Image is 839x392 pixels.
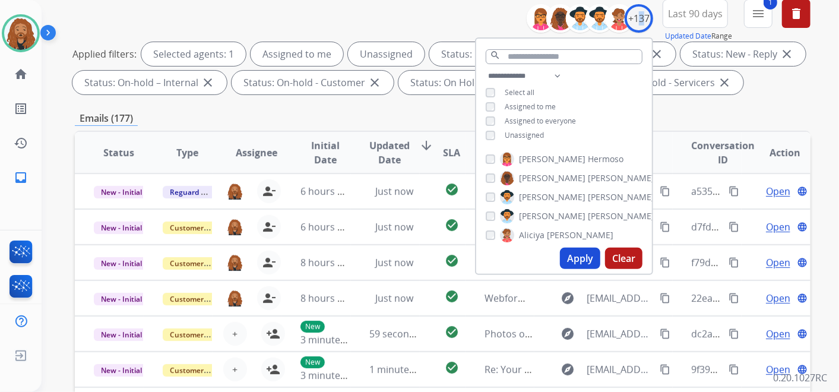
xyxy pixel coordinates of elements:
[262,255,276,270] mat-icon: person_remove
[370,363,429,376] span: 1 minute ago
[588,191,654,203] span: [PERSON_NAME]
[72,47,137,61] p: Applied filters:
[797,364,808,375] mat-icon: language
[519,153,585,165] span: [PERSON_NAME]
[300,333,364,346] span: 3 minutes ago
[370,138,410,167] span: Updated Date
[773,371,827,385] p: 0.20.1027RC
[588,172,654,184] span: [PERSON_NAME]
[14,102,28,116] mat-icon: list_alt
[300,220,354,233] span: 6 hours ago
[163,257,240,270] span: Customer Support
[300,369,364,382] span: 3 minutes ago
[797,257,808,268] mat-icon: language
[797,222,808,232] mat-icon: language
[729,328,739,339] mat-icon: content_copy
[176,146,198,160] span: Type
[560,248,600,269] button: Apply
[223,358,247,381] button: +
[519,210,585,222] span: [PERSON_NAME]
[660,186,670,197] mat-icon: content_copy
[227,183,243,200] img: agent-avatar
[660,293,670,304] mat-icon: content_copy
[729,257,739,268] mat-icon: content_copy
[766,291,790,305] span: Open
[163,293,240,305] span: Customer Support
[445,182,459,197] mat-icon: check_circle
[232,362,238,377] span: +
[766,255,790,270] span: Open
[227,219,243,236] img: agent-avatar
[445,325,459,339] mat-icon: check_circle
[547,229,613,241] span: [PERSON_NAME]
[103,146,134,160] span: Status
[14,136,28,150] mat-icon: history
[94,186,149,198] span: New - Initial
[300,292,354,305] span: 8 hours ago
[163,186,217,198] span: Reguard CS
[519,229,544,241] span: Aliciya
[668,11,723,16] span: Last 90 days
[300,138,350,167] span: Initial Date
[660,257,670,268] mat-icon: content_copy
[584,71,743,94] div: Status: On Hold - Servicers
[729,222,739,232] mat-icon: content_copy
[232,327,238,341] span: +
[519,191,585,203] span: [PERSON_NAME]
[300,321,325,333] p: New
[262,220,276,234] mat-icon: person_remove
[665,31,732,41] span: Range
[375,185,413,198] span: Just now
[223,322,247,346] button: +
[588,153,623,165] span: Hermoso
[660,364,670,375] mat-icon: content_copy
[163,222,240,234] span: Customer Support
[587,362,653,377] span: [EMAIL_ADDRESS][DOMAIN_NAME]
[94,257,149,270] span: New - Initial
[443,146,460,160] span: SLA
[445,289,459,304] mat-icon: check_circle
[398,71,580,94] div: Status: On Hold - Pending Parts
[680,42,806,66] div: Status: New - Reply
[348,42,425,66] div: Unassigned
[797,186,808,197] mat-icon: language
[262,184,276,198] mat-icon: person_remove
[201,75,215,90] mat-icon: close
[797,328,808,339] mat-icon: language
[4,17,37,50] img: avatar
[232,71,394,94] div: Status: On-hold - Customer
[505,116,576,126] span: Assigned to everyone
[797,293,808,304] mat-icon: language
[742,132,810,173] th: Action
[729,364,739,375] mat-icon: content_copy
[766,184,790,198] span: Open
[375,220,413,233] span: Just now
[625,4,653,33] div: +137
[692,138,755,167] span: Conversation ID
[94,293,149,305] span: New - Initial
[650,47,664,61] mat-icon: close
[94,364,149,377] span: New - Initial
[561,291,575,305] mat-icon: explore
[485,327,566,340] span: Photos of damage
[588,210,654,222] span: [PERSON_NAME]
[485,292,753,305] span: Webform from [EMAIL_ADDRESS][DOMAIN_NAME] on [DATE]
[445,361,459,375] mat-icon: check_circle
[729,293,739,304] mat-icon: content_copy
[766,327,790,341] span: Open
[368,75,382,90] mat-icon: close
[262,291,276,305] mat-icon: person_remove
[445,218,459,232] mat-icon: check_circle
[236,146,277,160] span: Assignee
[420,138,434,153] mat-icon: arrow_downward
[587,327,653,341] span: [EMAIL_ADDRESS][DOMAIN_NAME]
[561,327,575,341] mat-icon: explore
[505,130,544,140] span: Unassigned
[72,71,227,94] div: Status: On-hold – Internal
[505,87,534,97] span: Select all
[660,328,670,339] mat-icon: content_copy
[375,292,413,305] span: Just now
[780,47,794,61] mat-icon: close
[300,356,325,368] p: New
[370,327,439,340] span: 59 seconds ago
